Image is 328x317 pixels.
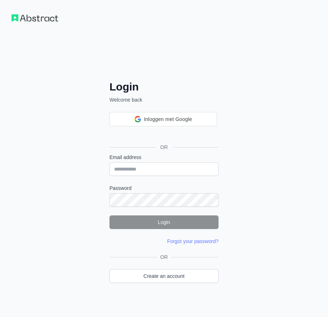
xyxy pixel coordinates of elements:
[109,154,219,161] label: Email address
[109,112,217,126] div: Inloggen met Google
[155,144,174,151] span: OR
[158,253,171,261] span: OR
[109,80,219,93] h2: Login
[11,14,58,22] img: Workflow
[109,269,219,283] a: Create an account
[109,185,219,192] label: Password
[109,215,219,229] button: Login
[167,238,219,244] a: Forgot your password?
[109,96,219,103] p: Welcome back
[144,116,192,123] span: Inloggen met Google
[106,126,221,141] iframe: Knop Inloggen met Google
